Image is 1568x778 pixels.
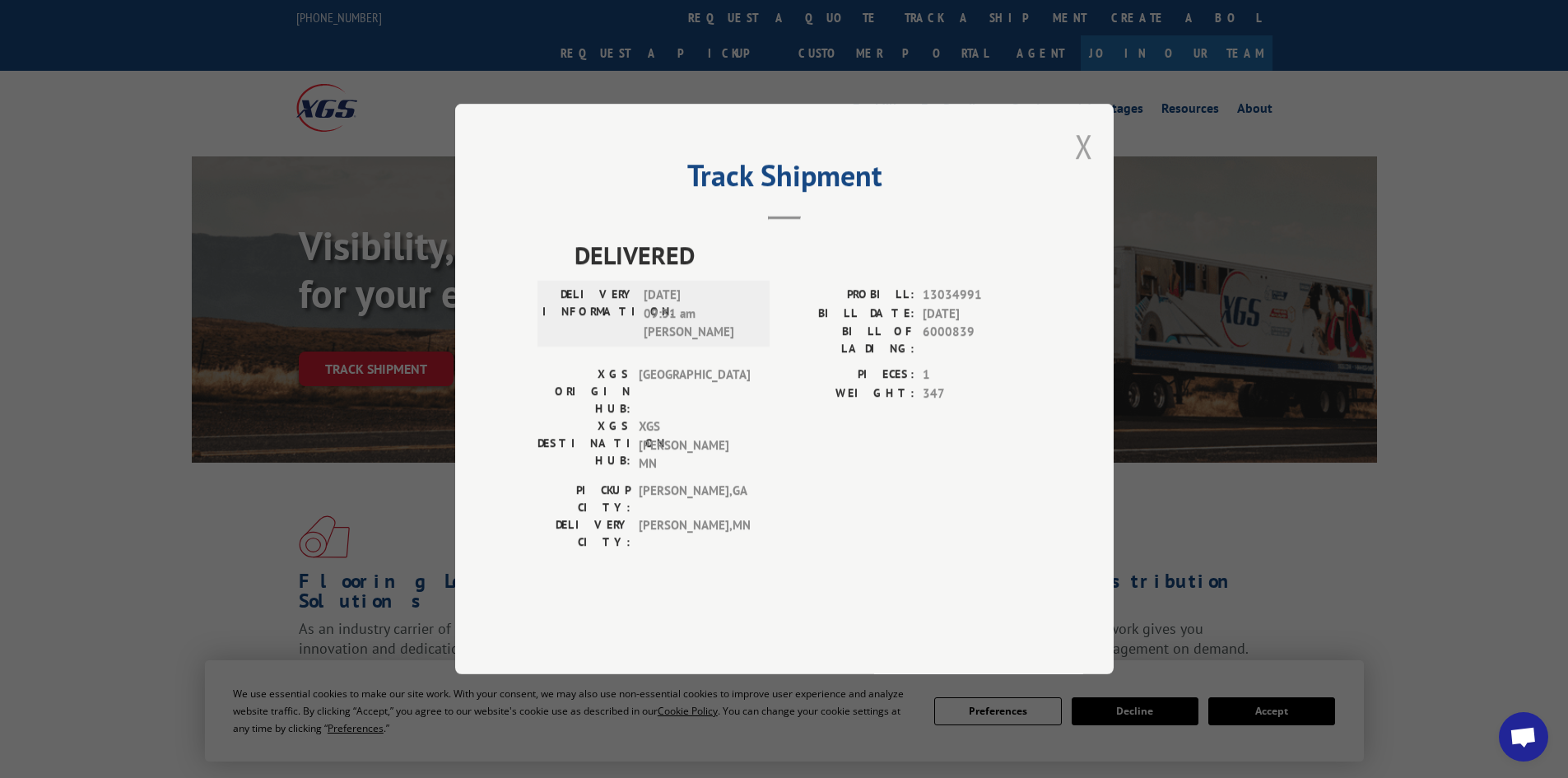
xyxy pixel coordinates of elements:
label: DELIVERY INFORMATION: [542,286,635,342]
span: 6000839 [923,323,1031,357]
label: PIECES: [784,366,914,384]
label: PICKUP CITY: [537,482,630,516]
label: BILL DATE: [784,305,914,324]
span: 347 [923,384,1031,403]
label: PROBILL: [784,286,914,305]
label: BILL OF LADING: [784,323,914,357]
span: [DATE] [923,305,1031,324]
label: DELIVERY CITY: [537,516,630,551]
label: XGS ORIGIN HUB: [537,366,630,417]
label: XGS DESTINATION HUB: [537,417,630,473]
span: [PERSON_NAME] , GA [639,482,750,516]
span: [PERSON_NAME] , MN [639,516,750,551]
span: [GEOGRAPHIC_DATA] [639,366,750,417]
label: WEIGHT: [784,384,914,403]
div: Open chat [1499,712,1548,762]
h2: Track Shipment [537,164,1031,195]
span: DELIVERED [575,236,1031,273]
span: 13034991 [923,286,1031,305]
button: Close modal [1075,124,1093,168]
span: [DATE] 09:31 am [PERSON_NAME] [644,286,755,342]
span: XGS [PERSON_NAME] MN [639,417,750,473]
span: 1 [923,366,1031,384]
